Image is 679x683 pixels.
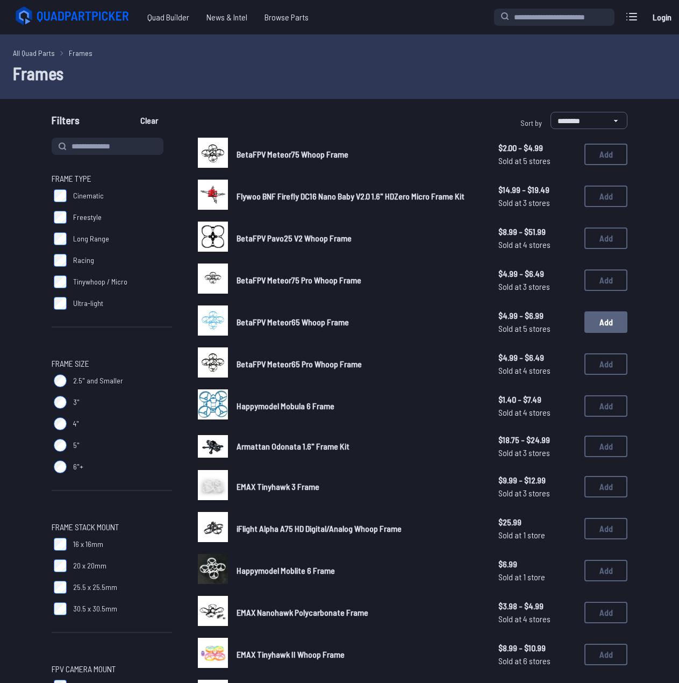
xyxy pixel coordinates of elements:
[237,440,481,453] a: Armattan Odonata 1.6" Frame Kit
[13,60,666,86] h1: Frames
[520,118,542,127] span: Sort by
[237,275,361,285] span: BetaFPV Meteor75 Pro Whoop Frame
[498,558,576,571] span: $6.99
[73,539,103,550] span: 16 x 16mm
[198,264,228,294] img: image
[237,564,481,577] a: Happymodel Moblite 6 Frame
[498,600,576,613] span: $3.98 - $4.99
[13,47,55,59] a: All Quad Parts
[73,461,83,472] span: 6"+
[52,172,91,185] span: Frame Type
[54,254,67,267] input: Racing
[54,417,67,430] input: 4"
[237,401,334,411] span: Happymodel Mobula 6 Frame
[498,571,576,584] span: Sold at 1 store
[498,183,576,196] span: $14.99 - $19.49
[198,638,228,671] a: image
[198,389,228,419] img: image
[131,112,167,129] button: Clear
[198,305,228,339] a: image
[54,275,67,288] input: Tinywhoop / Micro
[498,654,576,667] span: Sold at 6 stores
[73,255,94,266] span: Racing
[237,607,368,617] span: EMAX Nanohawk Polycarbonate Frame
[198,554,228,587] a: image
[198,435,228,458] img: image
[54,374,67,387] input: 2.5" and Smaller
[498,406,576,419] span: Sold at 4 stores
[54,211,67,224] input: Freestyle
[198,138,228,171] a: image
[52,357,89,370] span: Frame Size
[498,642,576,654] span: $8.99 - $10.99
[237,400,481,412] a: Happymodel Mobula 6 Frame
[73,233,109,244] span: Long Range
[584,518,627,539] button: Add
[198,596,228,629] a: image
[198,638,228,668] img: image
[498,474,576,487] span: $9.99 - $12.99
[52,663,116,675] span: FPV Camera Mount
[498,351,576,364] span: $4.99 - $6.49
[237,649,345,659] span: EMAX Tinyhawk II Whoop Frame
[256,6,317,28] a: Browse Parts
[198,180,228,210] img: image
[198,512,228,545] a: image
[237,522,481,535] a: iFlight Alpha A75 HD Digital/Analog Whoop Frame
[237,359,362,369] span: BetaFPV Meteor65 Pro Whoop Frame
[498,446,576,459] span: Sold at 3 stores
[54,581,67,594] input: 25.5 x 25.5mm
[73,582,117,593] span: 25.5 x 25.5mm
[54,602,67,615] input: 30.5 x 30.5mm
[139,6,198,28] a: Quad Builder
[584,644,627,665] button: Add
[498,322,576,335] span: Sold at 5 stores
[73,212,102,223] span: Freestyle
[584,602,627,623] button: Add
[649,6,675,28] a: Login
[198,470,228,500] img: image
[237,190,481,203] a: Flywoo BNF Firefly DC16 Nano Baby V2.0 1.6" HDZero Micro Frame Kit
[69,47,92,59] a: Frames
[54,297,67,310] input: Ultra-light
[237,274,481,287] a: BetaFPV Meteor75 Pro Whoop Frame
[237,149,348,159] span: BetaFPV Meteor75 Whoop Frame
[237,481,319,492] span: EMAX Tinyhawk 3 Frame
[584,186,627,207] button: Add
[52,521,119,533] span: Frame Stack Mount
[237,523,402,533] span: iFlight Alpha A75 HD Digital/Analog Whoop Frame
[73,440,80,451] span: 5"
[73,276,127,287] span: Tinywhoop / Micro
[54,439,67,452] input: 5"
[498,225,576,238] span: $8.99 - $51.99
[198,138,228,168] img: image
[584,436,627,457] button: Add
[54,396,67,409] input: 3"
[584,476,627,497] button: Add
[498,154,576,167] span: Sold at 5 stores
[73,603,117,614] span: 30.5 x 30.5mm
[498,516,576,529] span: $25.99
[498,141,576,154] span: $2.00 - $4.99
[198,596,228,626] img: image
[584,560,627,581] button: Add
[498,196,576,209] span: Sold at 3 stores
[73,560,106,571] span: 20 x 20mm
[237,648,481,661] a: EMAX Tinyhawk II Whoop Frame
[584,269,627,291] button: Add
[52,112,80,133] span: Filters
[198,389,228,423] a: image
[73,418,79,429] span: 4"
[551,112,627,129] select: Sort by
[498,433,576,446] span: $18.75 - $24.99
[198,512,228,542] img: image
[54,559,67,572] input: 20 x 20mm
[237,606,481,619] a: EMAX Nanohawk Polycarbonate Frame
[498,267,576,280] span: $4.99 - $6.49
[198,431,228,461] a: image
[584,353,627,375] button: Add
[198,6,256,28] a: News & Intel
[237,441,349,451] span: Armattan Odonata 1.6" Frame Kit
[73,397,80,408] span: 3"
